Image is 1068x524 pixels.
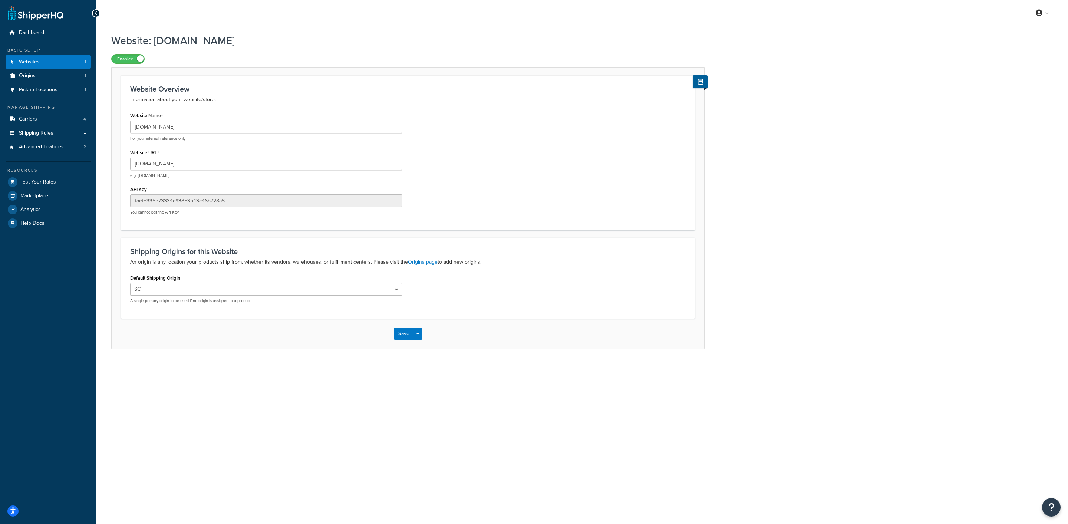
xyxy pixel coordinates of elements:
[6,83,91,97] li: Pickup Locations
[6,47,91,53] div: Basic Setup
[19,59,40,65] span: Websites
[19,73,36,79] span: Origins
[6,217,91,230] a: Help Docs
[6,140,91,154] a: Advanced Features2
[130,150,159,156] label: Website URL
[693,75,708,88] button: Show Help Docs
[6,104,91,111] div: Manage Shipping
[6,55,91,69] li: Websites
[19,87,57,93] span: Pickup Locations
[6,55,91,69] a: Websites1
[6,69,91,83] a: Origins1
[85,73,86,79] span: 1
[130,247,686,256] h3: Shipping Origins for this Website
[130,95,686,104] p: Information about your website/store.
[19,30,44,36] span: Dashboard
[6,203,91,216] a: Analytics
[85,59,86,65] span: 1
[19,130,53,136] span: Shipping Rules
[130,258,686,267] p: An origin is any location your products ship from, whether its vendors, warehouses, or fulfillmen...
[20,179,56,185] span: Test Your Rates
[6,112,91,126] a: Carriers4
[20,193,48,199] span: Marketplace
[83,144,86,150] span: 2
[130,210,402,215] p: You cannot edit the API Key
[6,140,91,154] li: Advanced Features
[112,55,144,63] label: Enabled
[19,116,37,122] span: Carriers
[130,298,402,304] p: A single primary origin to be used if no origin is assigned to a product
[20,207,41,213] span: Analytics
[130,275,180,281] label: Default Shipping Origin
[6,189,91,202] a: Marketplace
[111,33,695,48] h1: Website: [DOMAIN_NAME]
[6,26,91,40] a: Dashboard
[6,167,91,174] div: Resources
[394,328,414,340] button: Save
[19,144,64,150] span: Advanced Features
[408,258,438,266] a: Origins page
[83,116,86,122] span: 4
[6,112,91,126] li: Carriers
[6,69,91,83] li: Origins
[20,220,44,227] span: Help Docs
[130,85,686,93] h3: Website Overview
[6,126,91,140] a: Shipping Rules
[130,173,402,178] p: e.g. [DOMAIN_NAME]
[85,87,86,93] span: 1
[6,83,91,97] a: Pickup Locations1
[130,187,147,192] label: API Key
[130,194,402,207] input: XDL713J089NBV22
[130,136,402,141] p: For your internal reference only
[6,175,91,189] a: Test Your Rates
[1042,498,1061,517] button: Open Resource Center
[130,113,163,119] label: Website Name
